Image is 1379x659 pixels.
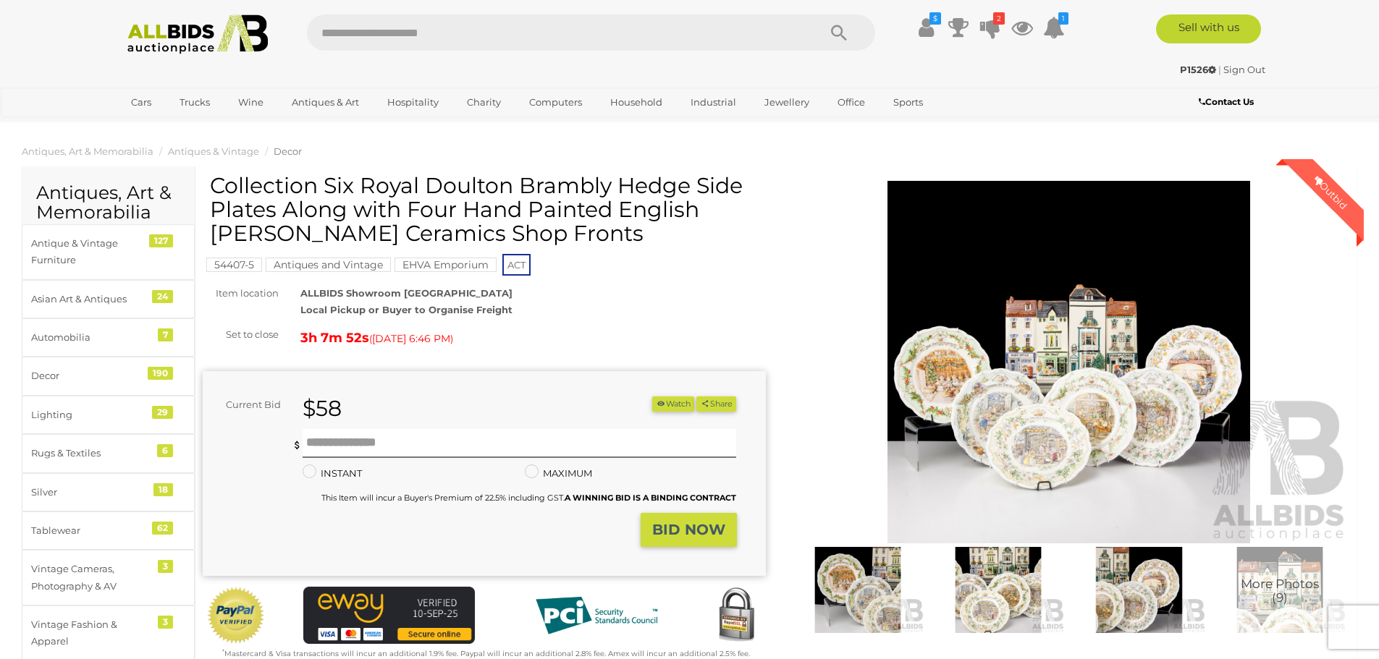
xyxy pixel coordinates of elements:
a: More Photos(9) [1213,547,1346,633]
button: BID NOW [641,513,737,547]
div: 29 [152,406,173,419]
i: 2 [993,12,1005,25]
mark: 54407-5 [206,258,262,272]
div: Vintage Fashion & Apparel [31,616,151,650]
strong: P1526 [1180,64,1216,75]
i: 1 [1058,12,1068,25]
div: Silver [31,484,151,501]
a: Industrial [681,90,746,114]
a: 2 [979,14,1001,41]
a: Vintage Cameras, Photography & AV 3 [22,550,195,605]
img: Collection Six Royal Doulton Brambly Hedge Side Plates Along with Four Hand Painted English Hazle... [1213,547,1346,633]
a: Antiques and Vintage [266,259,391,271]
a: Sports [884,90,932,114]
a: 54407-5 [206,259,262,271]
b: Contact Us [1199,96,1254,107]
span: More Photos (9) [1241,578,1319,605]
h1: Collection Six Royal Doulton Brambly Hedge Side Plates Along with Four Hand Painted English [PERS... [210,174,762,245]
a: Household [601,90,672,114]
li: Watch this item [652,396,694,412]
a: Rugs & Textiles 6 [22,434,195,472]
div: 24 [152,290,173,303]
a: Asian Art & Antiques 24 [22,280,195,318]
mark: Antiques and Vintage [266,258,391,272]
img: PCI DSS compliant [524,587,669,645]
a: Cars [122,90,161,114]
span: ACT [502,254,531,276]
span: [DATE] 6:46 PM [372,332,450,345]
a: 1 [1043,14,1065,41]
small: This Item will incur a Buyer's Premium of 22.5% including GST. [321,493,736,503]
strong: $58 [303,395,342,422]
div: 18 [153,483,173,496]
img: Allbids.com.au [119,14,277,54]
div: Rugs & Textiles [31,445,151,462]
div: Automobilia [31,329,151,346]
img: Collection Six Royal Doulton Brambly Hedge Side Plates Along with Four Hand Painted English Hazle... [791,547,924,633]
mark: EHVA Emporium [395,258,497,272]
div: Outbid [1297,159,1364,226]
label: INSTANT [303,465,362,482]
a: Sell with us [1156,14,1261,43]
a: Hospitality [378,90,448,114]
a: Tablewear 62 [22,511,195,550]
img: eWAY Payment Gateway [303,587,475,644]
div: 7 [158,328,173,341]
a: Charity [457,90,510,114]
div: Item location [192,285,290,302]
small: Mastercard & Visa transactions will incur an additional 1.9% fee. Paypal will incur an additional... [222,649,750,658]
a: Contact Us [1199,94,1257,110]
a: [GEOGRAPHIC_DATA] [122,114,243,138]
img: Collection Six Royal Doulton Brambly Hedge Side Plates Along with Four Hand Painted English Hazle... [932,547,1065,633]
div: 190 [148,367,173,380]
span: | [1218,64,1221,75]
a: Office [828,90,874,114]
a: Trucks [170,90,219,114]
img: Collection Six Royal Doulton Brambly Hedge Side Plates Along with Four Hand Painted English Hazle... [788,181,1351,543]
div: Lighting [31,407,151,423]
a: Antiques & Vintage [168,145,259,157]
div: 3 [158,560,173,573]
a: Antique & Vintage Furniture 127 [22,224,195,280]
div: 6 [157,444,173,457]
strong: Local Pickup or Buyer to Organise Freight [300,304,513,315]
a: Computers [520,90,591,114]
div: Tablewear [31,522,151,539]
button: Search [803,14,875,51]
label: MAXIMUM [525,465,592,482]
img: Official PayPal Seal [206,587,266,645]
div: 127 [149,234,173,247]
div: Asian Art & Antiques [31,291,151,307]
a: Antiques & Art [282,90,368,114]
button: Share [696,396,736,412]
strong: ALLBIDS Showroom [GEOGRAPHIC_DATA] [300,287,513,299]
a: Sign Out [1223,64,1265,75]
div: Decor [31,367,151,384]
h2: Antiques, Art & Memorabilia [36,183,180,223]
a: Automobilia 7 [22,318,195,357]
strong: BID NOW [652,521,725,538]
a: Wine [229,90,273,114]
div: Antique & Vintage Furniture [31,235,151,269]
b: A WINNING BID IS A BINDING CONTRACT [565,493,736,503]
div: Current Bid [203,396,292,413]
a: EHVA Emporium [395,259,497,271]
a: Jewellery [755,90,819,114]
a: Decor 190 [22,357,195,395]
a: Antiques, Art & Memorabilia [22,145,153,157]
button: Watch [652,396,694,412]
div: Set to close [192,326,290,343]
a: $ [916,14,937,41]
span: ( ) [369,333,453,344]
a: P1526 [1180,64,1218,75]
img: Secured by Rapid SSL [707,587,765,645]
img: Collection Six Royal Doulton Brambly Hedge Side Plates Along with Four Hand Painted English Hazle... [1072,547,1205,633]
a: Lighting 29 [22,396,195,434]
a: Decor [274,145,302,157]
strong: 3h 7m 52s [300,330,369,346]
div: 62 [152,522,173,535]
div: 3 [158,616,173,629]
